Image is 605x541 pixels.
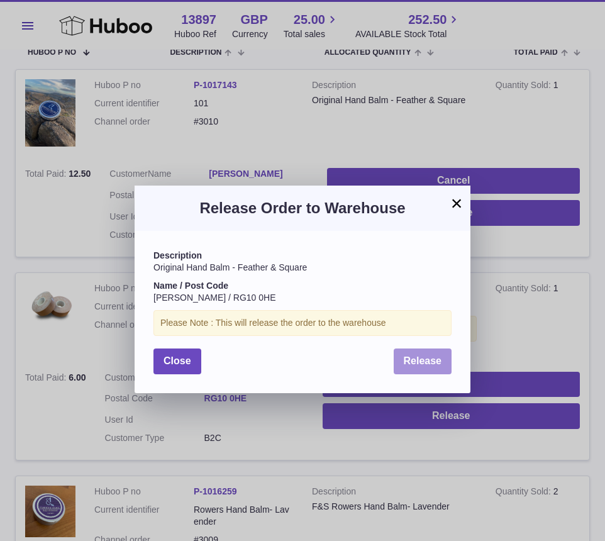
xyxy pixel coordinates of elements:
strong: Description [153,250,202,260]
span: Original Hand Balm - Feather & Square [153,262,307,272]
span: [PERSON_NAME] / RG10 0HE [153,293,276,303]
strong: Name / Post Code [153,281,228,291]
h3: Release Order to Warehouse [153,198,452,218]
span: Close [164,355,191,366]
button: Release [394,349,452,374]
span: Release [404,355,442,366]
button: Close [153,349,201,374]
button: × [449,196,464,211]
div: Please Note : This will release the order to the warehouse [153,310,452,336]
